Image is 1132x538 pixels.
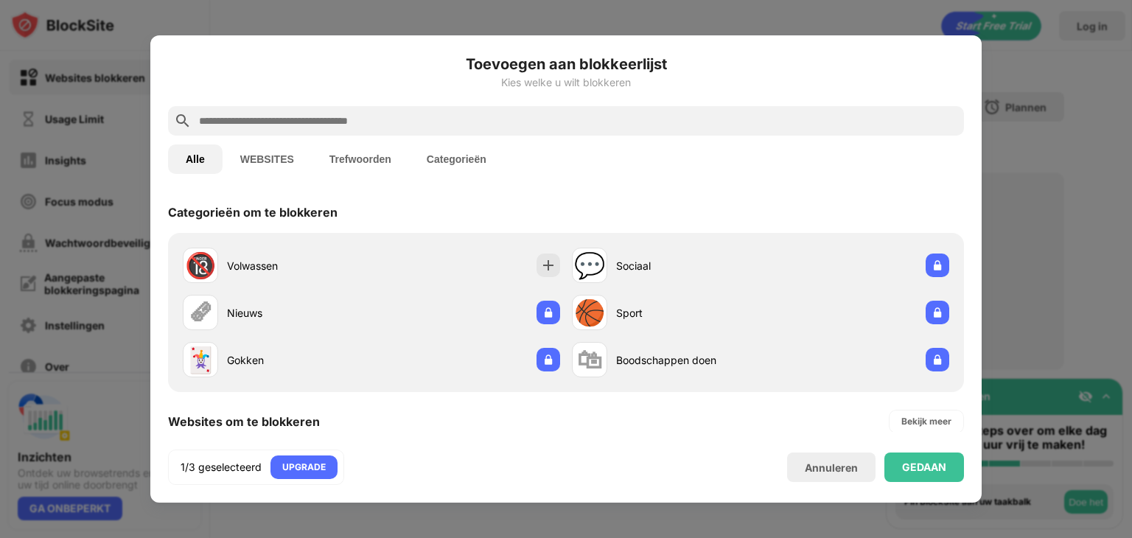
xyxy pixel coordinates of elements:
div: Annuleren [805,461,858,474]
div: 1/3 geselecteerd [181,460,262,475]
div: 🛍 [577,345,602,375]
h6: Toevoegen aan blokkeerlijst [168,53,964,75]
div: 🔞 [185,251,216,281]
div: Kies welke u wilt blokkeren [168,77,964,88]
button: Categorieën [409,144,504,174]
button: WEBSITES [223,144,312,174]
div: Gokken [227,352,371,368]
div: Websites om te blokkeren [168,414,320,429]
div: 🃏 [185,345,216,375]
div: Volwassen [227,258,371,273]
div: Categorieën om te blokkeren [168,205,338,220]
button: Trefwoorden [312,144,409,174]
div: Nieuws [227,305,371,321]
div: GEDAAN [902,461,946,473]
div: 💬 [574,251,605,281]
div: Sport [616,305,761,321]
div: UPGRADE [282,460,326,475]
div: 🗞 [188,298,213,328]
button: Alle [168,144,223,174]
img: search.svg [174,112,192,130]
div: Boodschappen doen [616,352,761,368]
div: Bekijk meer [901,414,951,429]
div: Sociaal [616,258,761,273]
div: 🏀 [574,298,605,328]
